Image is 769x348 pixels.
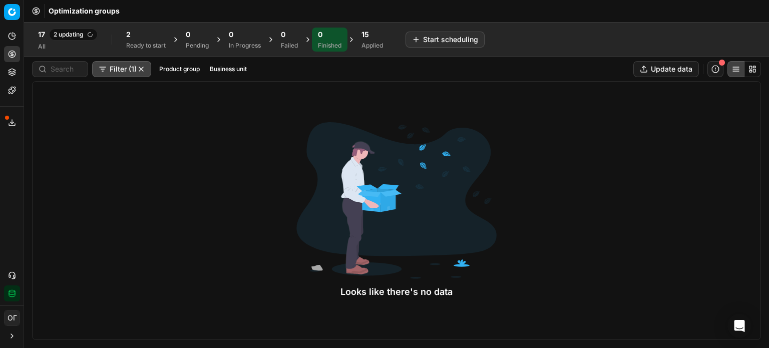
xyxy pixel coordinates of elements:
span: 0 [229,30,233,40]
span: 15 [361,30,369,40]
nav: breadcrumb [49,6,120,16]
div: Finished [318,42,341,50]
button: Business unit [206,63,251,75]
button: Update data [633,61,699,77]
div: All [38,43,98,51]
button: Product group [155,63,204,75]
div: Applied [361,42,383,50]
span: 2 updating [49,29,98,41]
span: 0 [186,30,190,40]
div: Open Intercom Messenger [727,314,751,338]
button: Start scheduling [406,32,485,48]
div: Ready to start [126,42,166,50]
span: 0 [281,30,285,40]
button: Filter (1) [92,61,151,77]
input: Search [51,64,82,74]
div: Pending [186,42,209,50]
span: 17 [38,30,45,40]
div: Looks like there's no data [296,285,497,299]
span: 2 [126,30,131,40]
span: Optimization groups [49,6,120,16]
div: In Progress [229,42,261,50]
span: 0 [318,30,322,40]
div: Failed [281,42,298,50]
button: ОГ [4,310,20,326]
span: ОГ [5,310,20,325]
